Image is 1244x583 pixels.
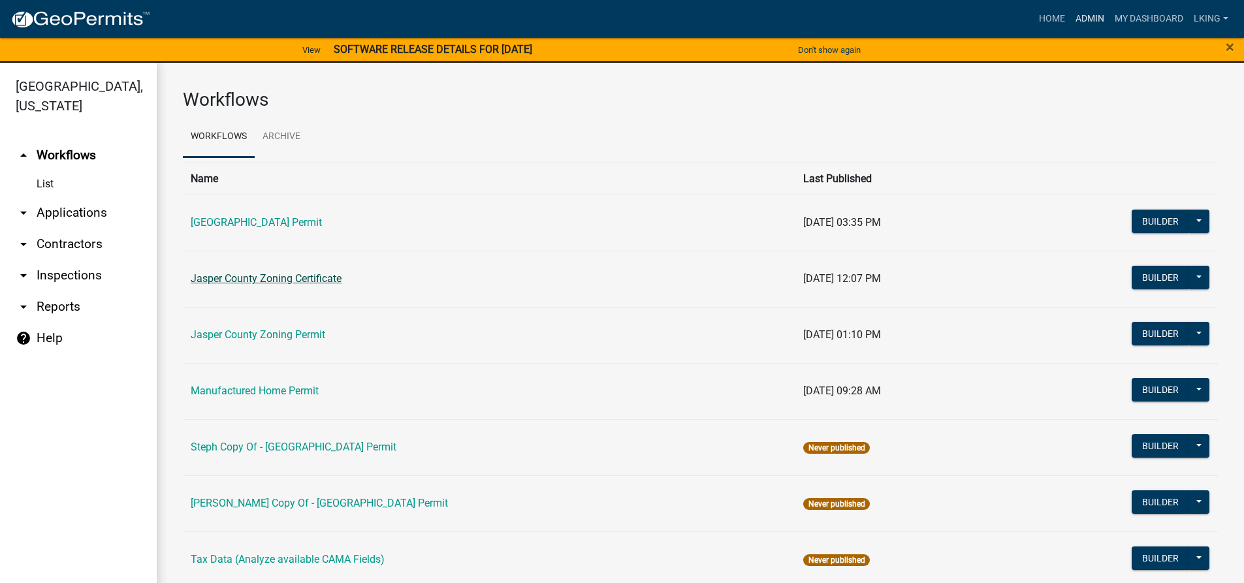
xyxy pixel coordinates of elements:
button: Builder [1132,490,1189,514]
button: Builder [1132,378,1189,402]
th: Last Published [795,163,1005,195]
span: [DATE] 01:10 PM [803,328,881,341]
a: Tax Data (Analyze available CAMA Fields) [191,553,385,565]
button: Builder [1132,266,1189,289]
button: Don't show again [793,39,866,61]
i: arrow_drop_down [16,268,31,283]
strong: SOFTWARE RELEASE DETAILS FOR [DATE] [334,43,532,55]
button: Builder [1132,322,1189,345]
a: Workflows [183,116,255,158]
button: Builder [1132,546,1189,570]
h3: Workflows [183,89,1218,111]
a: View [297,39,326,61]
span: [DATE] 12:07 PM [803,272,881,285]
button: Builder [1132,210,1189,233]
a: My Dashboard [1109,7,1188,31]
span: [DATE] 09:28 AM [803,385,881,397]
a: Jasper County Zoning Certificate [191,272,342,285]
button: Builder [1132,434,1189,458]
a: Manufactured Home Permit [191,385,319,397]
a: Jasper County Zoning Permit [191,328,325,341]
i: arrow_drop_down [16,236,31,252]
a: [PERSON_NAME] Copy Of - [GEOGRAPHIC_DATA] Permit [191,497,448,509]
i: arrow_drop_up [16,148,31,163]
a: Steph Copy Of - [GEOGRAPHIC_DATA] Permit [191,441,396,453]
button: Close [1226,39,1234,55]
a: [GEOGRAPHIC_DATA] Permit [191,216,322,228]
span: [DATE] 03:35 PM [803,216,881,228]
th: Name [183,163,795,195]
a: Home [1034,7,1070,31]
span: × [1226,38,1234,56]
span: Never published [803,498,869,510]
a: LKING [1188,7,1234,31]
a: Archive [255,116,308,158]
span: Never published [803,554,869,566]
i: help [16,330,31,346]
a: Admin [1070,7,1109,31]
span: Never published [803,442,869,454]
i: arrow_drop_down [16,299,31,315]
i: arrow_drop_down [16,205,31,221]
